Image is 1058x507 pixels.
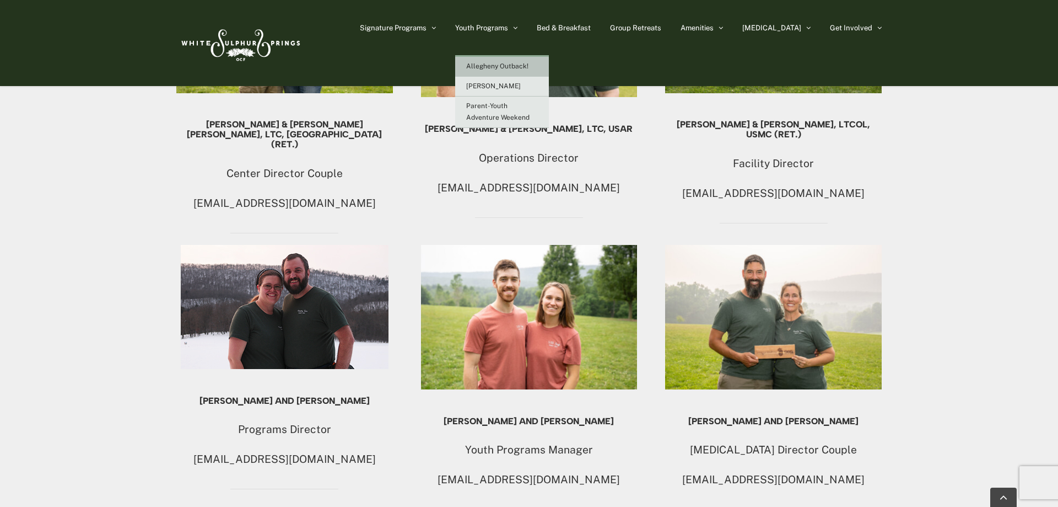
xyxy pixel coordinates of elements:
[421,441,638,460] p: Youth Programs Manager
[176,450,393,469] p: [EMAIL_ADDRESS][DOMAIN_NAME]
[360,24,427,31] span: Signature Programs
[176,194,393,213] p: [EMAIL_ADDRESS][DOMAIN_NAME]
[466,62,528,70] span: Allegheny Outback!
[176,164,393,183] p: Center Director Couple
[665,184,882,203] p: [EMAIL_ADDRESS][DOMAIN_NAME]
[421,149,638,168] p: Operations Director
[421,417,638,426] h5: [PERSON_NAME] and [PERSON_NAME]
[176,17,303,69] img: White Sulphur Springs Logo
[830,24,872,31] span: Get Involved
[455,77,549,97] a: [PERSON_NAME]
[455,97,549,128] a: Parent-Youth Adventure Weekend
[421,124,638,134] h5: [PERSON_NAME] & [PERSON_NAME], LTC, USAR
[181,245,388,369] img: Halls
[665,417,882,426] h5: [PERSON_NAME] and [PERSON_NAME]
[610,24,661,31] span: Group Retreats
[176,396,393,406] h5: [PERSON_NAME] and [PERSON_NAME]
[681,24,714,31] span: Amenities
[176,120,393,150] h5: [PERSON_NAME] & [PERSON_NAME] [PERSON_NAME], LTC, [GEOGRAPHIC_DATA] (Ret.)
[665,154,882,173] p: Facility Director
[665,120,882,140] h5: [PERSON_NAME] & [PERSON_NAME], LtCol, USMC (Ret.)
[421,245,638,389] img: DSC02100-Edit
[176,420,393,439] p: Programs Director
[466,82,521,90] span: [PERSON_NAME]
[421,179,638,198] p: [EMAIL_ADDRESS][DOMAIN_NAME]
[742,24,801,31] span: [MEDICAL_DATA]
[455,24,508,31] span: Youth Programs
[665,245,882,389] img: 230629_3906
[665,471,882,489] p: [EMAIL_ADDRESS][DOMAIN_NAME]
[466,102,530,121] span: Parent-Youth Adventure Weekend
[665,441,882,460] p: [MEDICAL_DATA] Director Couple
[455,57,549,77] a: Allegheny Outback!
[537,24,591,31] span: Bed & Breakfast
[421,471,638,489] p: [EMAIL_ADDRESS][DOMAIN_NAME]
